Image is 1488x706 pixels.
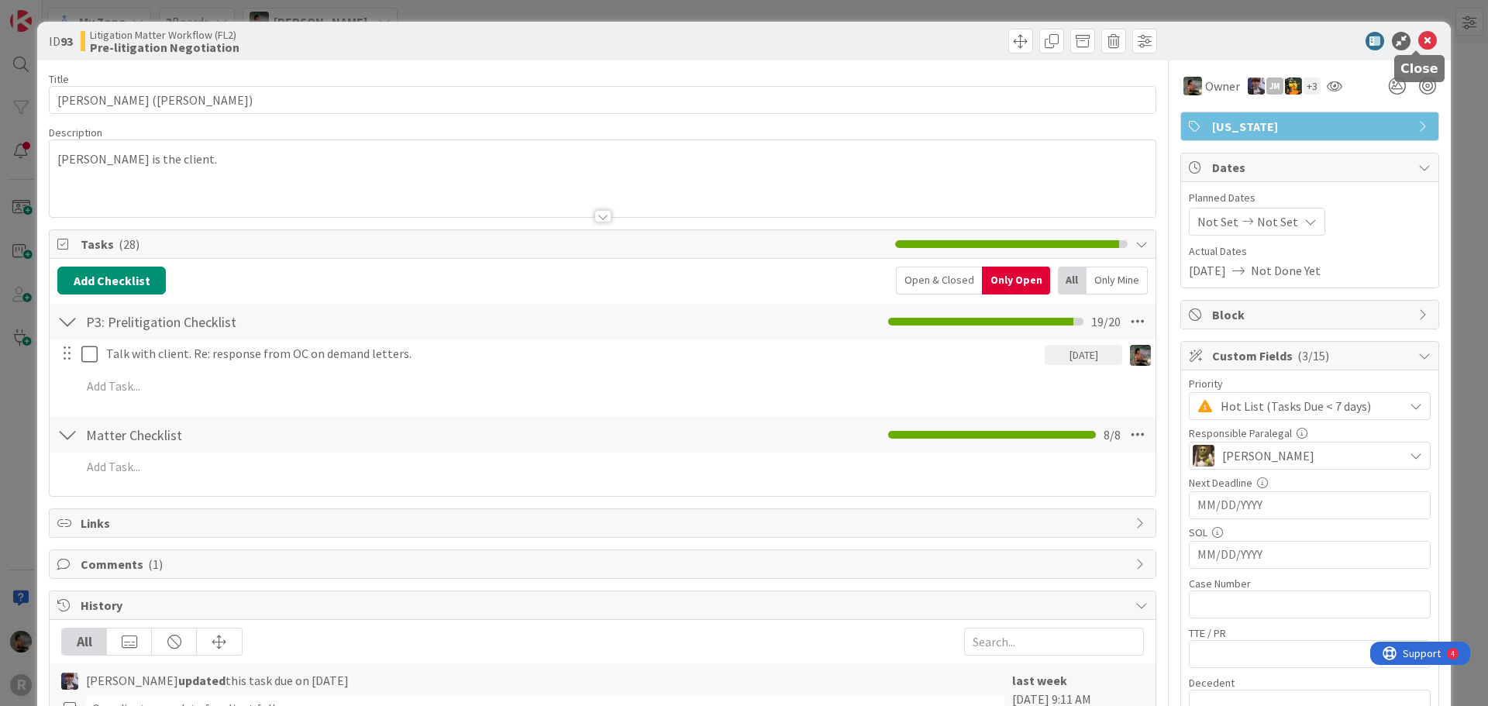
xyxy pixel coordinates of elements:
span: [PERSON_NAME] this task due on [DATE] [86,671,349,690]
span: Support [33,2,71,21]
input: MM/DD/YYYY [1197,542,1422,568]
span: Custom Fields [1212,346,1410,365]
span: Actual Dates [1189,243,1431,260]
p: Talk with client. Re: response from OC on demand letters. [106,345,1038,363]
div: [DATE] [1045,345,1122,365]
span: 8 / 8 [1104,425,1121,444]
input: Add Checklist... [81,308,429,336]
label: Case Number [1189,577,1251,591]
span: [US_STATE] [1212,117,1410,136]
span: History [81,596,1128,615]
label: TTE / PR [1189,626,1226,640]
div: JM [1266,77,1283,95]
div: SOL [1189,527,1431,538]
div: All [62,629,107,655]
img: ML [1248,77,1265,95]
div: Open & Closed [896,267,982,294]
span: Litigation Matter Workflow (FL2) [90,29,239,41]
p: [PERSON_NAME] is the client. [57,150,1148,168]
span: Links [81,514,1128,532]
span: Hot List (Tasks Due < 7 days) [1221,395,1396,417]
span: Description [49,126,102,139]
input: Search... [964,628,1144,656]
button: Add Checklist [57,267,166,294]
span: Not Set [1197,212,1238,231]
span: [PERSON_NAME] [1222,446,1314,465]
input: MM/DD/YYYY [1197,492,1422,518]
label: Title [49,72,69,86]
label: Decedent [1189,676,1235,690]
div: All [1058,267,1087,294]
span: Block [1212,305,1410,324]
img: MR [1285,77,1302,95]
span: Not Done Yet [1251,261,1321,280]
h5: Close [1400,61,1438,76]
span: ( 28 ) [119,236,139,252]
span: Tasks [81,235,887,253]
input: Add Checklist... [81,421,429,449]
span: Dates [1212,158,1410,177]
span: ( 1 ) [148,556,163,572]
span: 19 / 20 [1091,312,1121,331]
span: ( 3/15 ) [1297,348,1329,363]
img: MW [1130,345,1151,366]
div: + 3 [1304,77,1321,95]
b: last week [1012,673,1067,688]
span: ID [49,32,73,50]
span: [DATE] [1189,261,1226,280]
div: Only Open [982,267,1050,294]
b: 93 [60,33,73,49]
div: Responsible Paralegal [1189,428,1431,439]
img: MW [1183,77,1202,95]
div: 4 [81,6,84,19]
span: Owner [1205,77,1240,95]
div: Only Mine [1087,267,1148,294]
img: DG [1193,445,1214,467]
img: ML [61,673,78,690]
b: Pre-litigation Negotiation [90,41,239,53]
input: type card name here... [49,86,1156,114]
span: Comments [81,555,1128,573]
span: Not Set [1257,212,1298,231]
span: Planned Dates [1189,190,1431,206]
div: Next Deadline [1189,477,1431,488]
div: Priority [1189,378,1431,389]
b: updated [178,673,226,688]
